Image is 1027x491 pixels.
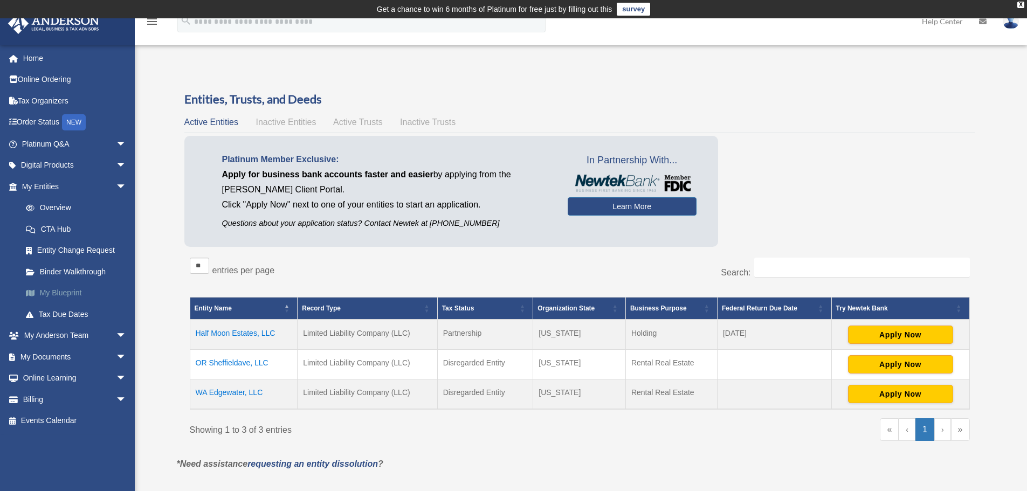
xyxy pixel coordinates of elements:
[400,117,456,127] span: Inactive Trusts
[8,133,143,155] a: Platinum Q&Aarrow_drop_down
[222,197,552,212] p: Click "Apply Now" next to one of your entities to start an application.
[836,302,953,315] div: Try Newtek Bank
[146,15,158,28] i: menu
[568,152,697,169] span: In Partnership With...
[951,418,970,441] a: Last
[298,379,437,410] td: Limited Liability Company (LLC)
[537,305,595,312] span: Organization State
[533,320,626,350] td: [US_STATE]
[630,305,687,312] span: Business Purpose
[442,305,474,312] span: Tax Status
[298,350,437,379] td: Limited Liability Company (LLC)
[1003,13,1019,29] img: User Pic
[848,326,953,344] button: Apply Now
[568,197,697,216] a: Learn More
[116,389,137,411] span: arrow_drop_down
[848,385,953,403] button: Apply Now
[333,117,383,127] span: Active Trusts
[533,298,626,320] th: Organization State: Activate to sort
[8,346,143,368] a: My Documentsarrow_drop_down
[625,350,717,379] td: Rental Real Estate
[5,13,102,34] img: Anderson Advisors Platinum Portal
[377,3,612,16] div: Get a chance to win 6 months of Platinum for free just by filling out this
[116,325,137,347] span: arrow_drop_down
[116,155,137,177] span: arrow_drop_down
[533,379,626,410] td: [US_STATE]
[880,418,899,441] a: First
[15,261,143,282] a: Binder Walkthrough
[625,320,717,350] td: Holding
[190,350,298,379] td: OR Sheffieldave, LLC
[146,19,158,28] a: menu
[437,298,533,320] th: Tax Status: Activate to sort
[8,325,143,347] a: My Anderson Teamarrow_drop_down
[190,379,298,410] td: WA Edgewater, LLC
[8,112,143,134] a: Order StatusNEW
[8,389,143,410] a: Billingarrow_drop_down
[222,170,433,179] span: Apply for business bank accounts faster and easier
[437,379,533,410] td: Disregarded Entity
[721,268,750,277] label: Search:
[915,418,934,441] a: 1
[116,176,137,198] span: arrow_drop_down
[116,368,137,390] span: arrow_drop_down
[8,69,143,91] a: Online Ordering
[573,175,691,192] img: NewtekBankLogoSM.png
[8,47,143,69] a: Home
[212,266,275,275] label: entries per page
[831,298,969,320] th: Try Newtek Bank : Activate to sort
[848,355,953,374] button: Apply Now
[256,117,316,127] span: Inactive Entities
[302,305,341,312] span: Record Type
[8,176,143,197] a: My Entitiesarrow_drop_down
[190,418,572,438] div: Showing 1 to 3 of 3 entries
[184,117,238,127] span: Active Entities
[222,167,552,197] p: by applying from the [PERSON_NAME] Client Portal.
[717,320,831,350] td: [DATE]
[247,459,378,468] a: requesting an entity dissolution
[15,218,143,240] a: CTA Hub
[298,298,437,320] th: Record Type: Activate to sort
[190,298,298,320] th: Entity Name: Activate to invert sorting
[15,197,137,219] a: Overview
[222,152,552,167] p: Platinum Member Exclusive:
[116,346,137,368] span: arrow_drop_down
[1017,2,1024,8] div: close
[625,379,717,410] td: Rental Real Estate
[222,217,552,230] p: Questions about your application status? Contact Newtek at [PHONE_NUMBER]
[180,15,192,26] i: search
[437,350,533,379] td: Disregarded Entity
[298,320,437,350] td: Limited Liability Company (LLC)
[8,410,143,432] a: Events Calendar
[625,298,717,320] th: Business Purpose: Activate to sort
[722,305,797,312] span: Federal Return Due Date
[184,91,975,108] h3: Entities, Trusts, and Deeds
[8,155,143,176] a: Digital Productsarrow_drop_down
[62,114,86,130] div: NEW
[15,303,143,325] a: Tax Due Dates
[190,320,298,350] td: Half Moon Estates, LLC
[15,240,143,261] a: Entity Change Request
[8,90,143,112] a: Tax Organizers
[177,459,383,468] em: *Need assistance ?
[533,350,626,379] td: [US_STATE]
[195,305,232,312] span: Entity Name
[617,3,650,16] a: survey
[717,298,831,320] th: Federal Return Due Date: Activate to sort
[15,282,143,304] a: My Blueprint
[116,133,137,155] span: arrow_drop_down
[899,418,915,441] a: Previous
[8,368,143,389] a: Online Learningarrow_drop_down
[934,418,951,441] a: Next
[437,320,533,350] td: Partnership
